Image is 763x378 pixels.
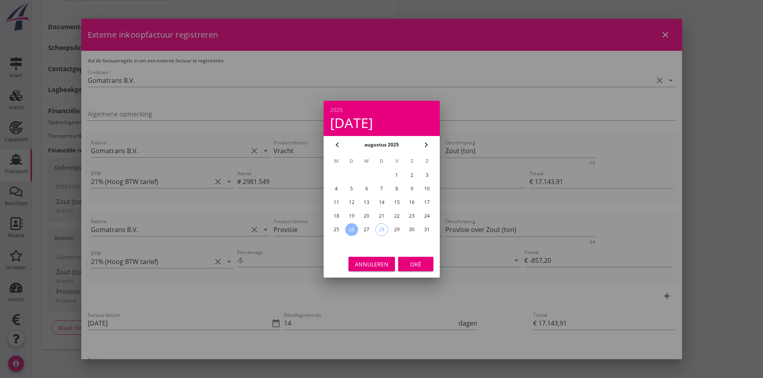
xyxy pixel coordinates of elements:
[345,210,358,222] button: 19
[348,257,395,271] button: Annuleren
[330,182,342,195] button: 4
[421,196,433,209] button: 17
[355,260,389,268] div: Annuleren
[405,196,418,209] button: 16
[420,154,434,168] th: Z
[345,182,358,195] button: 5
[390,182,403,195] button: 8
[421,223,433,236] button: 31
[360,196,373,209] button: 13
[330,107,433,113] div: 2025
[390,210,403,222] button: 22
[375,223,388,236] button: 28
[389,154,404,168] th: V
[332,140,342,150] i: chevron_left
[359,154,374,168] th: W
[330,223,342,236] button: 25
[362,139,401,151] button: augustus 2025
[390,223,403,236] button: 29
[345,223,358,236] button: 26
[360,223,373,236] button: 27
[405,169,418,182] button: 2
[375,196,388,209] button: 14
[345,196,358,209] button: 12
[405,210,418,222] button: 23
[421,182,433,195] button: 10
[330,210,342,222] button: 18
[344,154,358,168] th: D
[360,182,373,195] button: 6
[375,182,388,195] button: 7
[390,196,403,209] button: 15
[405,154,419,168] th: Z
[375,224,387,236] div: 28
[390,169,403,182] button: 1
[398,257,433,271] button: Oké
[330,196,342,209] button: 11
[405,182,418,195] button: 9
[421,169,433,182] button: 3
[405,223,418,236] button: 30
[329,154,344,168] th: M
[360,210,373,222] button: 20
[421,210,433,222] button: 24
[330,116,433,130] div: [DATE]
[421,140,431,150] i: chevron_right
[374,154,389,168] th: D
[405,260,427,268] div: Oké
[375,210,388,222] button: 21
